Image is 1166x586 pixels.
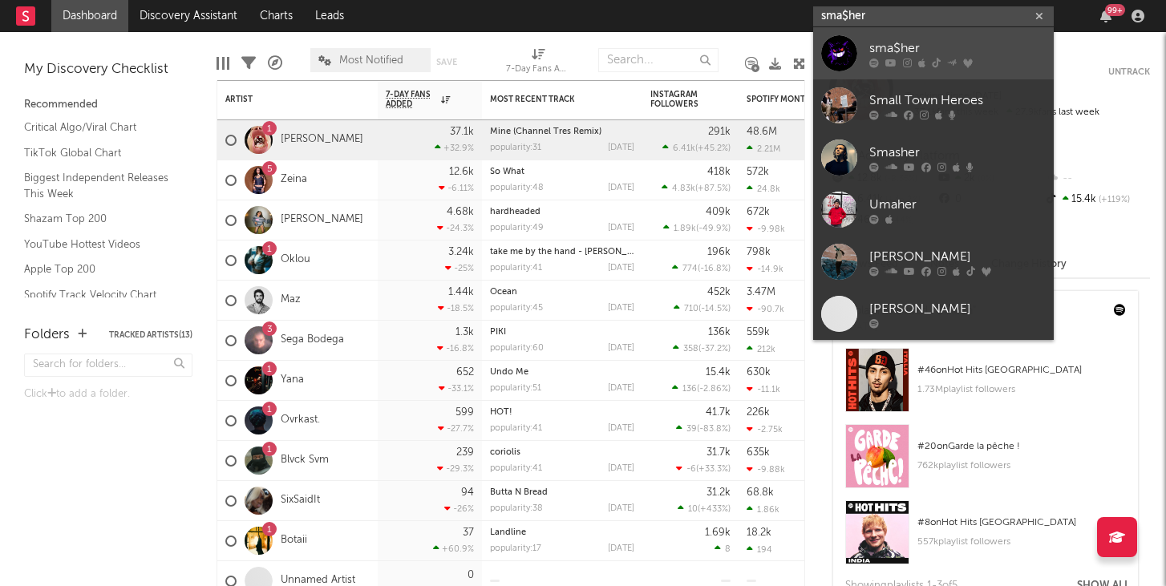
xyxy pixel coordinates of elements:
div: popularity: 51 [490,384,541,393]
div: 7-Day Fans Added (7-Day Fans Added) [506,60,570,79]
div: ( ) [678,503,731,514]
div: 31.2k [706,487,731,498]
a: Zeina [281,173,307,187]
a: Shazam Top 200 [24,210,176,228]
div: 1.73M playlist followers [917,380,1126,399]
input: Search for folders... [24,354,192,377]
div: -- [1043,168,1150,189]
a: Ocean [490,288,517,297]
div: Smasher [869,143,1046,162]
a: Botaii [281,534,307,548]
div: Spotify Monthly Listeners [747,95,867,104]
div: [DATE] [608,264,634,273]
div: 1.69k [705,527,731,538]
div: [DATE] [608,184,634,192]
div: 652 [456,367,474,378]
span: 4.83k [672,184,695,193]
div: popularity: 31 [490,143,541,152]
span: +433 % [700,505,728,514]
div: 672k [747,207,770,217]
div: popularity: 60 [490,344,544,353]
div: 2.21M [747,143,780,154]
a: [PERSON_NAME] [281,133,363,147]
div: 762k playlist followers [917,456,1126,475]
span: 10 [688,505,698,514]
div: -33.1 % [439,383,474,394]
div: So What [490,168,634,176]
div: [DATE] [608,544,634,553]
a: TikTok Global Chart [24,144,176,162]
a: Maz [281,293,301,307]
div: 212k [747,344,775,354]
span: +119 % [1096,196,1130,204]
div: [DATE] [608,344,634,353]
div: 798k [747,247,771,257]
div: Folders [24,325,70,345]
a: Umaher [813,184,1054,236]
div: A&R Pipeline [268,40,282,87]
div: ( ) [676,463,731,474]
div: 572k [747,167,769,177]
a: #46onHot Hits [GEOGRAPHIC_DATA]1.73Mplaylist followers [833,348,1138,424]
a: #20onGarde la pêche !762kplaylist followers [833,424,1138,500]
div: [DATE] [608,224,634,232]
div: Recommended [24,95,192,115]
div: Undo Me [490,368,634,377]
a: coriolis [490,448,520,457]
div: 291k [708,127,731,137]
div: popularity: 49 [490,224,544,232]
div: 41.7k [706,407,731,418]
span: -6 [686,465,696,474]
div: Filters [241,40,256,87]
div: -6.11 % [439,183,474,193]
div: ( ) [662,143,731,153]
div: -29.3 % [437,463,474,474]
div: -90.7k [747,304,784,314]
div: [DATE] [608,384,634,393]
div: +60.9 % [433,544,474,554]
button: Tracked Artists(13) [109,331,192,339]
button: Save [436,58,457,67]
div: 3.24k [448,247,474,257]
div: # 20 on Garde la pêche ! [917,437,1126,456]
div: 68.8k [747,487,774,498]
a: hardheaded [490,208,540,216]
a: Apple Top 200 [24,261,176,278]
div: 418k [707,167,731,177]
div: -24.3 % [437,223,474,233]
div: PIKI [490,328,634,337]
div: 559k [747,327,770,337]
span: -83.8 % [699,425,728,434]
div: -14.9k [747,264,783,274]
a: Oklou [281,253,310,267]
a: Mine (Channel Tres Remix) [490,127,601,136]
div: [DATE] [608,143,634,152]
div: 599 [455,407,474,418]
a: Blvck Svm [281,454,329,467]
div: 452k [707,287,731,297]
div: popularity: 17 [490,544,541,553]
span: 8 [725,545,731,554]
div: Small Town Heroes [869,91,1046,110]
div: sma$her [869,38,1046,58]
div: 3.47M [747,287,775,297]
div: Most Recent Track [490,95,610,104]
div: [DATE] [608,504,634,513]
div: 99 + [1105,4,1125,16]
div: -2.75k [747,424,783,434]
div: Instagram Followers [650,90,706,109]
div: 196k [707,247,731,257]
div: ( ) [672,263,731,273]
div: Ocean [490,288,634,297]
div: Umaher [869,195,1046,214]
div: 1.44k [448,287,474,297]
div: popularity: 48 [490,184,544,192]
a: Smasher [813,131,1054,184]
span: 7-Day Fans Added [386,90,437,109]
div: -27.7 % [438,423,474,434]
div: ( ) [674,303,731,313]
div: +32.9 % [435,143,474,153]
a: #8onHot Hits [GEOGRAPHIC_DATA]557kplaylist followers [833,500,1138,576]
div: # 46 on Hot Hits [GEOGRAPHIC_DATA] [917,361,1126,380]
div: Edit Columns [217,40,229,87]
